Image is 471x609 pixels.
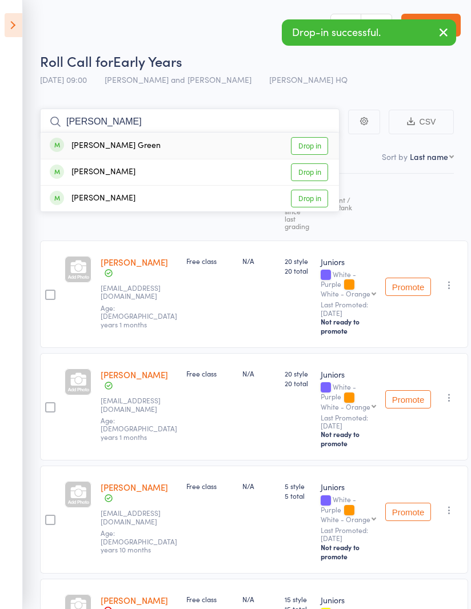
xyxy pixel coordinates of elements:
span: Free class [186,368,217,378]
div: Juniors [321,368,376,380]
span: Roll Call for [40,51,113,70]
small: successma@adamcowley.co.uk [101,509,175,526]
span: [DATE] 09:00 [40,74,87,85]
span: Age: [DEMOGRAPHIC_DATA] years 1 months [101,415,177,442]
span: 5 total [285,491,312,500]
span: 20 total [285,378,312,388]
span: Free class [186,256,217,266]
button: CSV [389,110,454,134]
div: N/A [242,594,276,604]
span: Free class [186,594,217,604]
div: White - Purple [321,495,376,522]
small: helens2708@outlook.com [101,284,175,301]
a: [PERSON_NAME] [101,256,168,268]
div: N/A [242,256,276,266]
span: [PERSON_NAME] HQ [269,74,348,85]
small: Last Promoted: [DATE] [321,526,376,543]
span: Age: [DEMOGRAPHIC_DATA] years 1 months [101,303,177,329]
div: Last name [410,151,448,162]
div: since last grading [285,207,312,230]
div: Juniors [321,256,376,267]
div: [PERSON_NAME] Green [50,139,161,153]
div: White - Orange [321,403,370,410]
a: Exit roll call [401,14,461,37]
span: 20 total [285,266,312,275]
label: Sort by [382,151,408,162]
div: N/A [242,481,276,491]
div: N/A [242,368,276,378]
span: Free class [186,481,217,491]
a: Drop in [291,163,328,181]
div: Not ready to promote [321,317,376,335]
small: Last Promoted: [DATE] [321,301,376,317]
span: 20 style [285,256,312,266]
span: 20 style [285,368,312,378]
div: Not ready to promote [321,543,376,561]
span: 15 style [285,594,312,604]
div: [PERSON_NAME] [50,192,135,205]
div: Juniors [321,481,376,492]
a: [PERSON_NAME] [101,594,168,606]
span: Age: [DEMOGRAPHIC_DATA] years 10 months [101,528,177,554]
span: 5 style [285,481,312,491]
input: Search by name [40,109,340,135]
button: Promote [385,278,431,296]
div: Not ready to promote [321,430,376,448]
span: [PERSON_NAME] and [PERSON_NAME] [105,74,252,85]
button: Promote [385,390,431,408]
div: White - Orange [321,515,370,523]
div: Style [316,179,381,235]
a: [PERSON_NAME] [101,481,168,493]
div: White - Purple [321,270,376,297]
div: [PERSON_NAME] [50,166,135,179]
div: Juniors [321,594,376,606]
small: helens2708@outlook.com [101,396,175,413]
small: Last Promoted: [DATE] [321,414,376,430]
div: Drop-in successful. [282,19,456,46]
a: Drop in [291,190,328,207]
a: Drop in [291,137,328,155]
span: Early Years [113,51,182,70]
div: White - Orange [321,290,370,297]
a: [PERSON_NAME] [101,368,168,380]
button: Promote [385,503,431,521]
div: White - Purple [321,383,376,410]
div: Current / Next Rank [321,196,376,211]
